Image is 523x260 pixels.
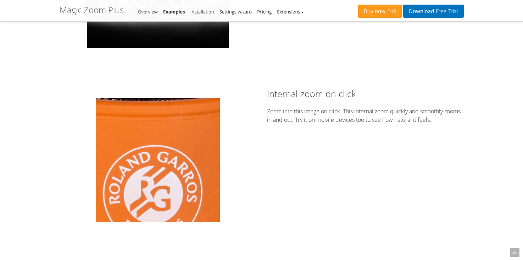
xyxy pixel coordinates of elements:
span: Free Trial [434,9,458,14]
a: Examples [163,9,185,15]
a: Pricing [257,9,272,15]
a: Buy now£49 [358,5,402,18]
a: Overview [138,9,158,15]
a: DownloadFree Trial [403,5,463,18]
a: Installation [190,9,214,15]
a: Settings wizard [219,9,252,15]
span: £49 [385,9,396,14]
h2: Internal zoom on click [267,87,464,100]
p: Zoom into this image on click. This internal zoom quickly and smoothly zooms in and out. Try it o... [267,107,464,124]
a: Extensions [277,9,304,15]
h1: Magic Zoom Plus [60,5,124,15]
